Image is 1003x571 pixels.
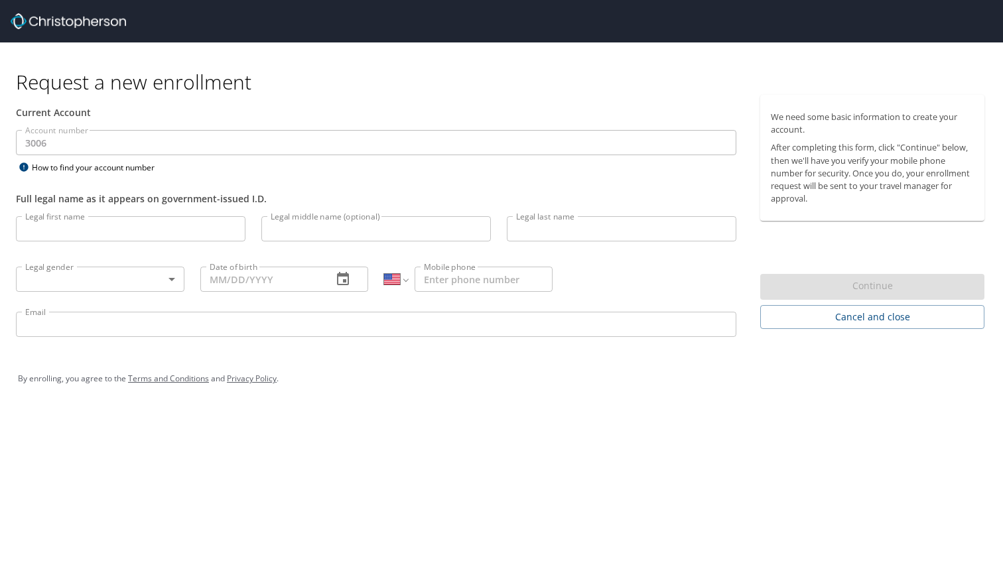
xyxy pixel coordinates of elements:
[18,362,985,395] div: By enrolling, you agree to the and .
[16,192,736,206] div: Full legal name as it appears on government-issued I.D.
[760,305,984,330] button: Cancel and close
[16,69,995,95] h1: Request a new enrollment
[771,309,974,326] span: Cancel and close
[16,105,736,119] div: Current Account
[771,141,974,205] p: After completing this form, click "Continue" below, then we'll have you verify your mobile phone ...
[200,267,322,292] input: MM/DD/YYYY
[16,267,184,292] div: ​
[771,111,974,136] p: We need some basic information to create your account.
[16,159,182,176] div: How to find your account number
[227,373,277,384] a: Privacy Policy
[415,267,553,292] input: Enter phone number
[128,373,209,384] a: Terms and Conditions
[11,13,126,29] img: cbt logo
